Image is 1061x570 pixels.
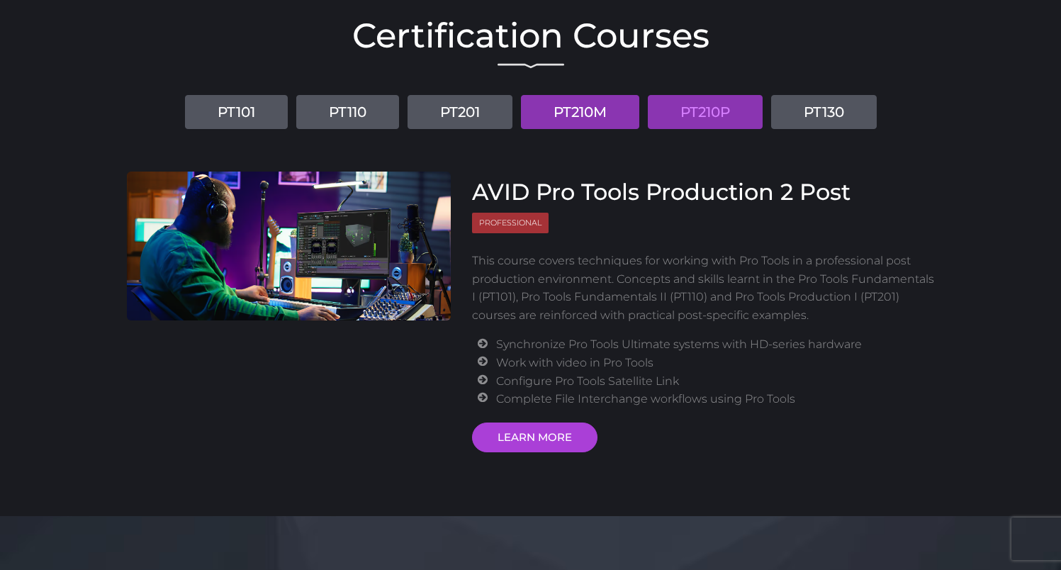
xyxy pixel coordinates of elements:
[472,213,549,233] span: Professional
[472,423,597,452] a: LEARN MORE
[498,63,564,69] img: decorative line
[185,95,288,129] a: PT101
[648,95,763,129] a: PT210P
[127,18,935,52] h2: Certification Courses
[496,372,934,391] li: Configure Pro Tools Satellite Link
[496,335,934,354] li: Synchronize Pro Tools Ultimate systems with HD-series hardware
[472,179,935,206] h3: AVID Pro Tools Production 2 Post
[408,95,512,129] a: PT201
[127,172,451,320] img: AVID Pro Tools Production 2 Post Course
[771,95,877,129] a: PT130
[296,95,399,129] a: PT110
[496,390,934,408] li: Complete File Interchange workflows using Pro Tools
[521,95,639,129] a: PT210M
[496,354,934,372] li: Work with video in Pro Tools
[472,252,935,324] p: This course covers techniques for working with Pro Tools in a professional post production enviro...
